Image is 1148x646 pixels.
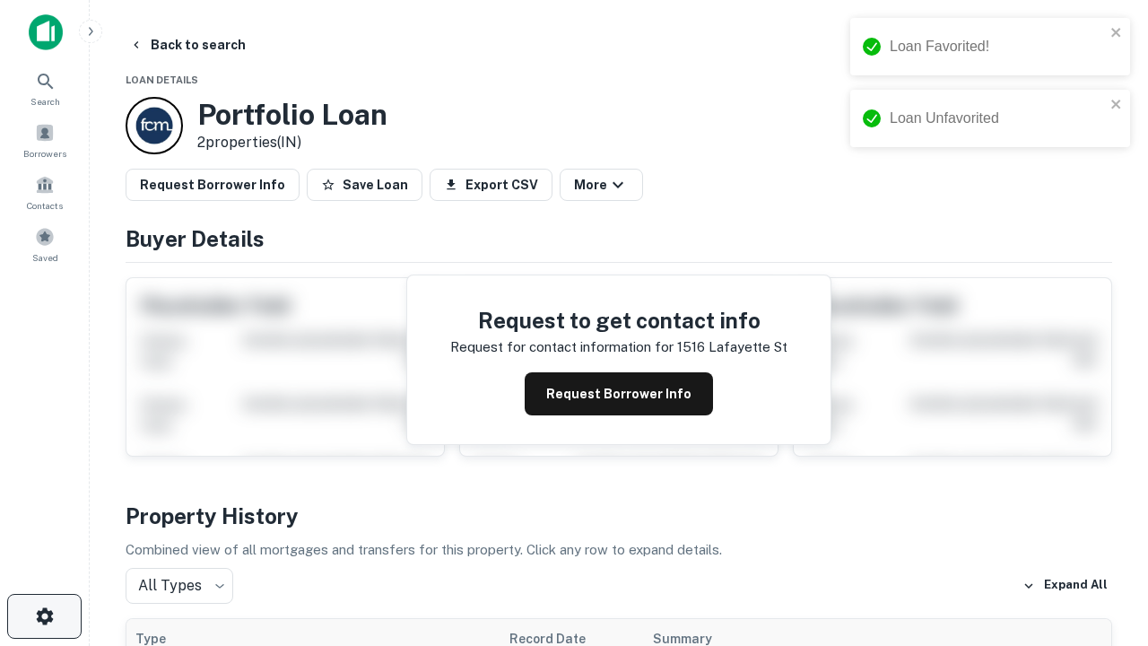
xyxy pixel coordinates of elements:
span: Search [30,94,60,109]
button: Save Loan [307,169,422,201]
span: Contacts [27,198,63,213]
button: close [1110,97,1123,114]
h4: Buyer Details [126,223,1112,255]
h3: Portfolio Loan [197,98,387,132]
button: Export CSV [430,169,552,201]
p: 2 properties (IN) [197,132,387,153]
p: Combined view of all mortgages and transfers for this property. Click any row to expand details. [126,539,1112,561]
span: Borrowers [23,146,66,161]
button: Request Borrower Info [525,372,713,415]
p: 1516 lafayette st [677,336,787,358]
button: Back to search [122,29,253,61]
iframe: Chat Widget [1058,445,1148,531]
div: All Types [126,568,233,604]
img: capitalize-icon.png [29,14,63,50]
button: Request Borrower Info [126,169,300,201]
a: Saved [5,220,84,268]
h4: Request to get contact info [450,304,787,336]
a: Borrowers [5,116,84,164]
button: Expand All [1018,572,1112,599]
div: Loan Favorited! [890,36,1105,57]
span: Loan Details [126,74,198,85]
button: close [1110,25,1123,42]
p: Request for contact information for [450,336,674,358]
span: Saved [32,250,58,265]
a: Contacts [5,168,84,216]
a: Search [5,64,84,112]
div: Loan Unfavorited [890,108,1105,129]
h4: Property History [126,500,1112,532]
button: More [560,169,643,201]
